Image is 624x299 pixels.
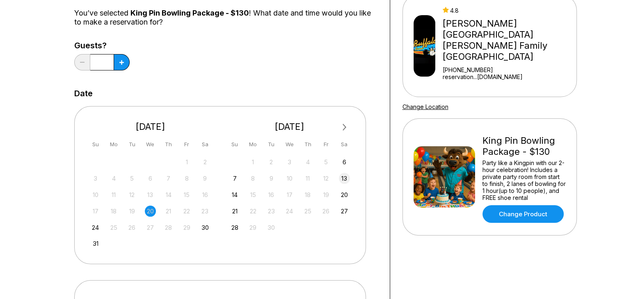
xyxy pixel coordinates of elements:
div: Not available Friday, September 5th, 2025 [320,156,331,168]
div: Not available Tuesday, September 9th, 2025 [266,173,277,184]
div: Not available Wednesday, September 24th, 2025 [284,206,295,217]
div: Fr [320,139,331,150]
div: Not available Tuesday, September 2nd, 2025 [266,156,277,168]
div: Not available Monday, September 22nd, 2025 [247,206,258,217]
div: Party like a Kingpin with our 2-hour celebration! Includes a private party room from start to fin... [482,159,566,201]
div: Not available Tuesday, September 23rd, 2025 [266,206,277,217]
div: Not available Friday, August 15th, 2025 [181,189,192,200]
div: Fr [181,139,192,150]
label: Date [74,89,93,98]
div: Not available Thursday, September 11th, 2025 [302,173,313,184]
div: Not available Saturday, August 23rd, 2025 [199,206,210,217]
div: Not available Monday, September 1st, 2025 [247,156,258,168]
a: Change Product [482,205,564,223]
img: King Pin Bowling Package - $130 [414,146,475,208]
div: Not available Wednesday, September 3rd, 2025 [284,156,295,168]
div: Mo [108,139,119,150]
div: Not available Monday, September 15th, 2025 [247,189,258,200]
div: Choose Saturday, August 30th, 2025 [199,222,210,233]
div: month 2025-09 [228,156,351,233]
div: Choose Sunday, September 28th, 2025 [229,222,240,233]
div: King Pin Bowling Package - $130 [482,135,566,157]
div: Not available Tuesday, September 16th, 2025 [266,189,277,200]
div: Not available Friday, September 26th, 2025 [320,206,331,217]
div: Not available Friday, September 12th, 2025 [320,173,331,184]
div: Choose Sunday, September 7th, 2025 [229,173,240,184]
div: Not available Thursday, September 25th, 2025 [302,206,313,217]
div: Su [229,139,240,150]
div: Choose Saturday, September 13th, 2025 [339,173,350,184]
div: Choose Sunday, September 14th, 2025 [229,189,240,200]
div: Not available Wednesday, August 6th, 2025 [145,173,156,184]
div: Not available Tuesday, August 12th, 2025 [126,189,137,200]
div: We [145,139,156,150]
div: Not available Monday, September 29th, 2025 [247,222,258,233]
div: Su [90,139,101,150]
div: [PHONE_NUMBER] [443,66,573,73]
div: Not available Monday, August 11th, 2025 [108,189,119,200]
div: Not available Wednesday, September 10th, 2025 [284,173,295,184]
div: Not available Tuesday, September 30th, 2025 [266,222,277,233]
div: Not available Thursday, September 4th, 2025 [302,156,313,168]
div: Not available Thursday, August 21st, 2025 [163,206,174,217]
div: Choose Sunday, September 21st, 2025 [229,206,240,217]
div: Not available Thursday, August 28th, 2025 [163,222,174,233]
div: Not available Friday, August 8th, 2025 [181,173,192,184]
div: Not available Monday, August 4th, 2025 [108,173,119,184]
div: Choose Saturday, September 27th, 2025 [339,206,350,217]
a: Change Location [402,103,448,110]
div: Not available Sunday, August 3rd, 2025 [90,173,101,184]
label: Guests? [74,41,130,50]
div: Not available Sunday, August 10th, 2025 [90,189,101,200]
div: Not available Friday, August 29th, 2025 [181,222,192,233]
img: Buffaloe Lanes Mebane Family Bowling Center [414,15,436,77]
div: Choose Saturday, September 6th, 2025 [339,156,350,168]
div: [PERSON_NAME][GEOGRAPHIC_DATA] [PERSON_NAME] Family [GEOGRAPHIC_DATA] [443,18,573,62]
button: Next Month [338,121,351,134]
div: month 2025-08 [89,156,212,249]
div: [DATE] [226,121,353,132]
div: Not available Saturday, August 9th, 2025 [199,173,210,184]
div: Not available Saturday, August 2nd, 2025 [199,156,210,168]
div: Choose Sunday, August 31st, 2025 [90,238,101,249]
div: Th [302,139,313,150]
div: Tu [126,139,137,150]
div: Not available Tuesday, August 19th, 2025 [126,206,137,217]
div: Not available Sunday, August 17th, 2025 [90,206,101,217]
div: 4.8 [443,7,573,14]
div: Not available Thursday, August 14th, 2025 [163,189,174,200]
div: Not available Monday, September 8th, 2025 [247,173,258,184]
div: Not available Tuesday, August 5th, 2025 [126,173,137,184]
div: Mo [247,139,258,150]
div: Not available Friday, September 19th, 2025 [320,189,331,200]
div: Not available Wednesday, August 27th, 2025 [145,222,156,233]
div: We [284,139,295,150]
a: reservation...[DOMAIN_NAME] [443,73,573,80]
span: King Pin Bowling Package - $130 [130,9,249,17]
div: Not available Wednesday, August 20th, 2025 [145,206,156,217]
div: Choose Saturday, September 20th, 2025 [339,189,350,200]
div: Not available Monday, August 25th, 2025 [108,222,119,233]
div: Not available Saturday, August 16th, 2025 [199,189,210,200]
div: Not available Friday, August 1st, 2025 [181,156,192,168]
div: Th [163,139,174,150]
div: Sa [339,139,350,150]
div: Not available Wednesday, August 13th, 2025 [145,189,156,200]
div: Not available Thursday, August 7th, 2025 [163,173,174,184]
div: Not available Friday, August 22nd, 2025 [181,206,192,217]
div: Not available Thursday, September 18th, 2025 [302,189,313,200]
div: Not available Tuesday, August 26th, 2025 [126,222,137,233]
div: Choose Sunday, August 24th, 2025 [90,222,101,233]
div: [DATE] [87,121,214,132]
div: Tu [266,139,277,150]
div: Not available Wednesday, September 17th, 2025 [284,189,295,200]
div: Sa [199,139,210,150]
div: Not available Monday, August 18th, 2025 [108,206,119,217]
div: You’ve selected ! What date and time would you like to make a reservation for? [74,9,377,27]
